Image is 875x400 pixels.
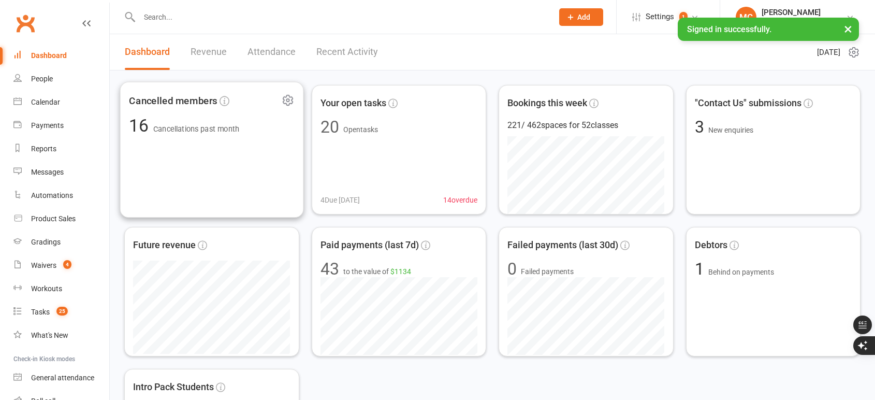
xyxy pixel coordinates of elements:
span: 25 [56,307,68,316]
a: Dashboard [125,34,170,70]
span: Open tasks [343,125,378,134]
span: Signed in successfully. [687,24,771,34]
div: The Movement Park LLC [762,17,840,26]
a: Waivers 4 [13,254,109,277]
div: Dashboard [31,51,67,60]
div: Product Sales [31,215,76,223]
span: 4 [63,260,71,269]
div: Reports [31,145,56,153]
span: [DATE] [817,46,840,59]
a: Calendar [13,91,109,114]
span: 16 [129,116,153,136]
span: Future revenue [133,238,196,253]
span: Your open tasks [320,96,386,111]
button: × [839,18,857,40]
span: 1 [695,259,708,279]
input: Search... [136,10,546,24]
span: Settings [646,5,674,28]
a: Reports [13,137,109,161]
div: General attendance [31,374,94,382]
div: Calendar [31,98,60,106]
a: Product Sales [13,207,109,231]
a: Clubworx [12,10,38,36]
a: Payments [13,114,109,137]
span: Cancelled members [129,93,217,108]
span: Paid payments (last 7d) [320,238,419,253]
div: Waivers [31,261,56,269]
a: General attendance kiosk mode [13,366,109,390]
a: Tasks 25 [13,301,109,324]
span: $1134 [390,267,411,276]
a: Dashboard [13,44,109,67]
div: 20 [320,119,339,135]
span: Add [577,13,590,21]
a: Gradings [13,231,109,254]
div: What's New [31,331,68,339]
div: 221 / 462 spaces for 52 classes [507,119,665,132]
a: Revenue [191,34,227,70]
div: Gradings [31,238,61,246]
a: Messages [13,161,109,184]
span: 4 Due [DATE] [320,194,360,206]
a: Recent Activity [316,34,378,70]
span: Failed payments (last 30d) [507,238,618,253]
span: Behind on payments [708,268,774,276]
button: Add [559,8,603,26]
span: 14 overdue [443,194,477,206]
a: People [13,67,109,91]
div: 43 [320,261,339,277]
span: Failed payments [521,266,574,277]
span: "Contact Us" submissions [695,96,801,111]
div: 0 [507,261,517,277]
span: to the value of [343,266,411,277]
a: Attendance [247,34,296,70]
span: 3 [695,117,708,137]
div: Tasks [31,308,50,316]
div: Messages [31,168,64,176]
div: [PERSON_NAME] [762,8,840,17]
a: What's New [13,324,109,347]
span: Bookings this week [507,96,587,111]
div: Payments [31,121,64,130]
span: 1 [679,12,688,22]
a: Automations [13,184,109,207]
span: Debtors [695,238,727,253]
div: MC [736,7,756,27]
span: Cancellations past month [153,125,240,134]
div: Workouts [31,284,62,293]
span: New enquiries [708,126,753,134]
span: Intro Pack Students [133,380,214,395]
div: Automations [31,191,73,199]
a: Workouts [13,277,109,301]
div: People [31,75,53,83]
